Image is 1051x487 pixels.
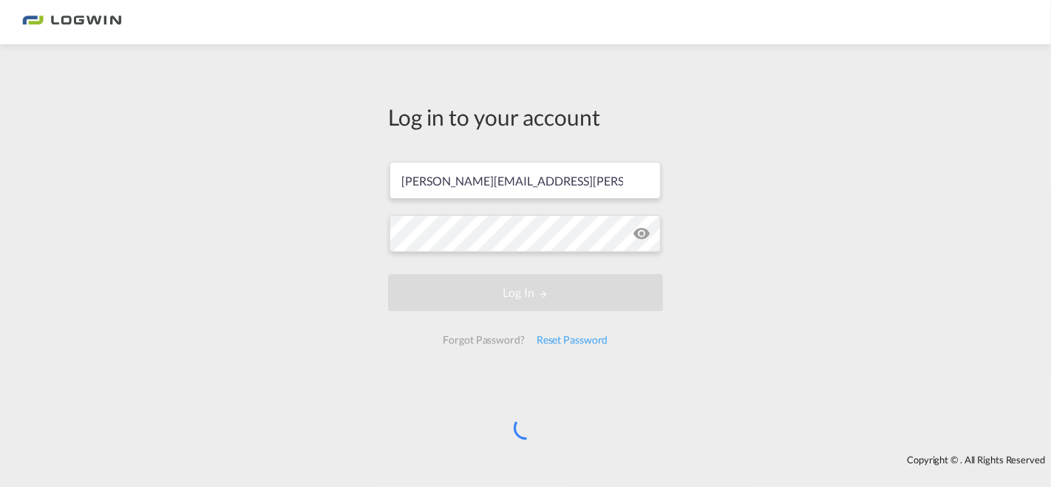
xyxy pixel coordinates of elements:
[388,101,663,132] div: Log in to your account
[531,327,614,353] div: Reset Password
[388,274,663,311] button: LOGIN
[437,327,530,353] div: Forgot Password?
[390,162,661,199] input: Enter email/phone number
[633,225,650,242] md-icon: icon-eye-off
[22,6,122,39] img: bc73a0e0d8c111efacd525e4c8ad7d32.png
